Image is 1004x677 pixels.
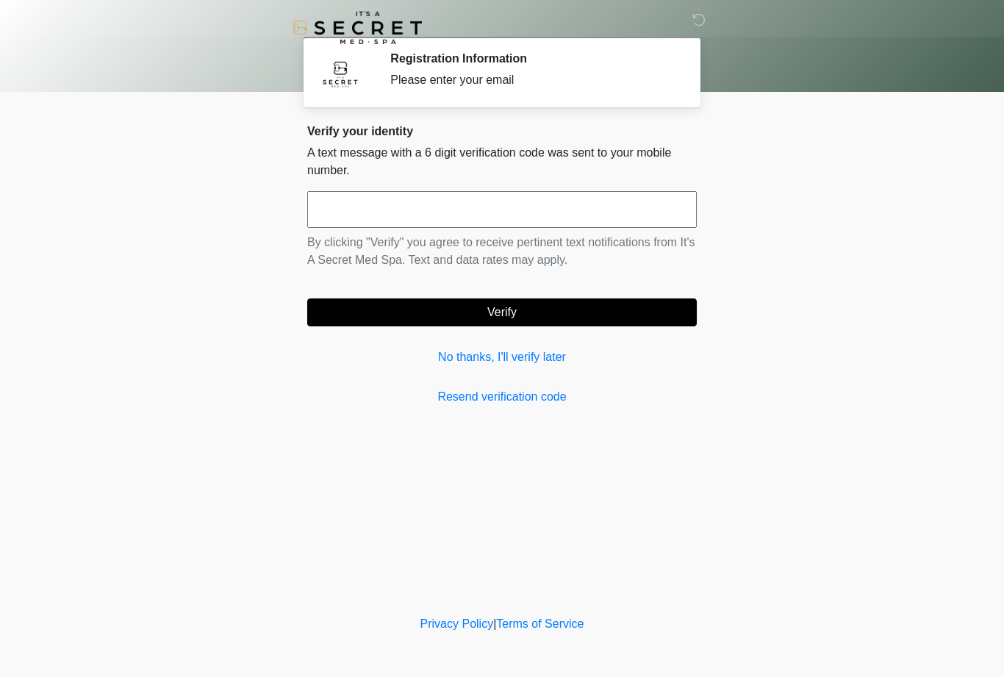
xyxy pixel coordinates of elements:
a: Privacy Policy [420,617,494,630]
div: Please enter your email [390,71,675,89]
img: It's A Secret Med Spa Logo [293,11,422,44]
h2: Verify your identity [307,124,697,138]
img: Agent Avatar [318,51,362,96]
a: No thanks, I'll verify later [307,348,697,366]
button: Verify [307,298,697,326]
h2: Registration Information [390,51,675,65]
a: | [493,617,496,630]
p: A text message with a 6 digit verification code was sent to your mobile number. [307,144,697,179]
a: Resend verification code [307,388,697,406]
p: By clicking "Verify" you agree to receive pertinent text notifications from It's A Secret Med Spa... [307,234,697,269]
a: Terms of Service [496,617,584,630]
